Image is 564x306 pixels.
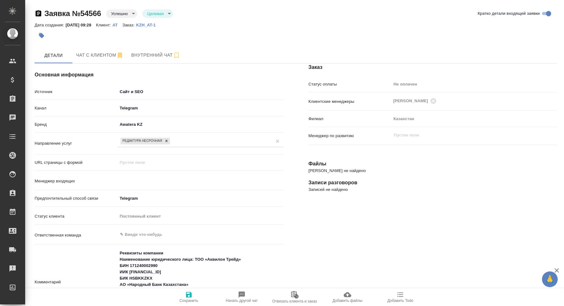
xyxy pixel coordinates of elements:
[72,47,127,63] button: 391680471 (or_tatyana) - (undefined)
[117,86,283,97] div: Сайт и SEO
[391,114,557,124] div: Казахстан
[117,193,283,204] div: Telegram
[226,298,257,303] span: Начать другой чат
[35,29,48,42] button: Добавить тэг
[136,23,160,27] p: KZH_AT-1
[96,23,112,27] p: Клиент:
[35,140,117,147] p: Направление услуг
[35,121,117,128] p: Бренд
[35,10,42,17] button: Скопировать ссылку
[112,22,122,27] a: AT
[544,273,555,286] span: 🙏
[280,180,281,181] button: Open
[35,232,117,238] p: Ответственная команда
[38,52,69,59] span: Детали
[308,168,557,174] p: [PERSON_NAME] не найдено
[272,299,317,303] span: Отвязать клиента и заказ
[109,11,130,16] button: Успешно
[35,23,65,27] p: Дата создания:
[393,131,542,139] input: Пустое поле
[35,279,117,285] p: Комментарий
[117,119,283,130] div: Awatera KZ
[391,79,557,90] div: Не оплачен
[268,288,321,306] button: Отвязать клиента и заказ
[308,186,557,193] p: Записей не найдено
[308,81,391,87] p: Статус оплаты
[106,9,137,18] div: Успешно
[136,22,160,27] a: KZH_AT-1
[116,52,124,59] svg: Отписаться
[162,288,215,306] button: Сохранить
[119,231,260,238] input: ✎ Введи что-нибудь
[308,133,391,139] p: Менеджер по развитию
[542,271,558,287] button: 🙏
[280,234,281,235] button: Open
[321,288,374,306] button: Добавить файлы
[308,116,391,122] p: Филиал
[35,213,117,220] p: Статус клиента
[122,23,136,27] p: Заказ:
[308,64,557,71] h4: Заказ
[387,298,413,303] span: Добавить Todo
[173,52,180,59] svg: Подписаться
[44,9,101,18] a: Заявка №54566
[117,158,283,167] input: Пустое поле
[121,138,163,144] div: Редактура несрочная
[179,298,198,303] span: Сохранить
[76,51,124,59] span: Чат с клиентом
[117,211,283,222] div: Постоянный клиент
[145,11,166,16] button: Целевая
[131,51,180,59] span: Внутренний чат
[35,89,117,95] p: Источник
[35,195,117,202] p: Предпочтительный способ связи
[332,298,362,303] span: Добавить файлы
[308,179,557,186] h4: Записи разговоров
[35,159,117,166] p: URL страницы с формой
[478,10,540,17] span: Кратко детали входящей заявки
[112,23,122,27] p: AT
[35,71,283,79] h4: Основная информация
[35,178,117,184] p: Менеджер входящих
[374,288,427,306] button: Добавить Todo
[308,98,391,105] p: Клиентские менеджеры
[35,105,117,111] p: Канал
[308,160,557,168] h4: Файлы
[65,23,96,27] p: [DATE] 09:28
[142,9,173,18] div: Успешно
[117,103,283,114] div: Telegram
[215,288,268,306] button: Начать другой чат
